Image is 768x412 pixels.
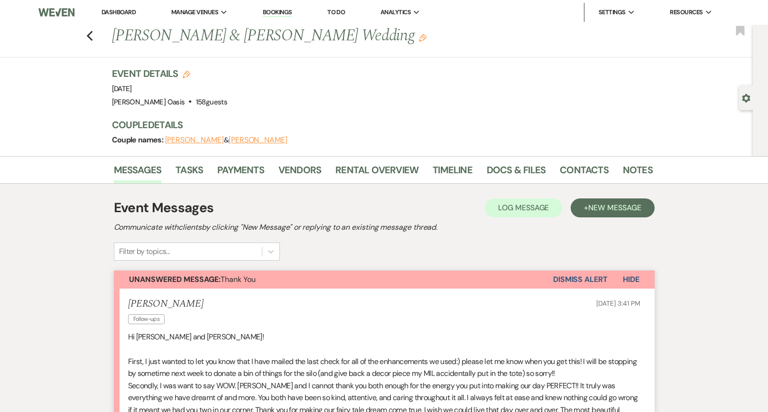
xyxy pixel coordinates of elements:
[553,271,608,289] button: Dismiss Alert
[112,67,227,80] h3: Event Details
[608,271,655,289] button: Hide
[114,162,162,183] a: Messages
[560,162,609,183] a: Contacts
[112,118,643,131] h3: Couple Details
[263,8,292,17] a: Bookings
[327,8,345,16] a: To Do
[670,8,703,17] span: Resources
[129,274,256,284] span: Thank You
[623,162,653,183] a: Notes
[128,331,640,343] p: Hi [PERSON_NAME] and [PERSON_NAME]!
[380,8,411,17] span: Analytics
[498,203,549,213] span: Log Message
[176,162,203,183] a: Tasks
[112,97,185,107] span: [PERSON_NAME] Oasis
[114,271,553,289] button: Unanswered Message:Thank You
[171,8,218,17] span: Manage Venues
[571,198,654,217] button: +New Message
[114,198,214,218] h1: Event Messages
[742,93,750,102] button: Open lead details
[599,8,626,17] span: Settings
[112,84,132,94] span: [DATE]
[278,162,321,183] a: Vendors
[588,203,641,213] span: New Message
[196,97,227,107] span: 158 guests
[165,135,287,145] span: &
[596,299,640,308] span: [DATE] 3:41 PM
[38,2,74,22] img: Weven Logo
[114,222,655,233] h2: Communicate with clients by clicking "New Message" or replying to an existing message thread.
[217,162,264,183] a: Payments
[112,25,537,47] h1: [PERSON_NAME] & [PERSON_NAME] Wedding
[487,162,546,183] a: Docs & Files
[129,274,221,284] strong: Unanswered Message:
[112,135,165,145] span: Couple names:
[102,8,136,16] a: Dashboard
[419,33,426,42] button: Edit
[165,136,224,144] button: [PERSON_NAME]
[623,274,639,284] span: Hide
[128,298,204,310] h5: [PERSON_NAME]
[485,198,562,217] button: Log Message
[128,314,165,324] span: Follow-ups
[119,246,170,257] div: Filter by topics...
[128,356,640,380] p: First, I just wanted to let you know that I have mailed the last check for all of the enhancement...
[335,162,418,183] a: Rental Overview
[229,136,287,144] button: [PERSON_NAME]
[433,162,472,183] a: Timeline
